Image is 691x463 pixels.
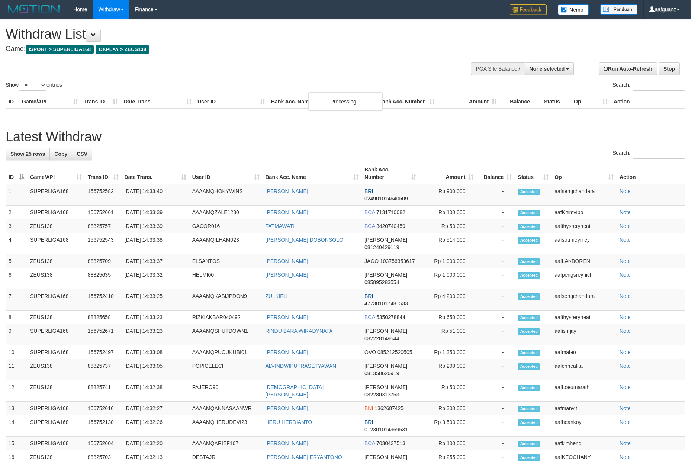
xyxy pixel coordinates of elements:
td: ZEUS138 [27,254,85,268]
td: Rp 1,350,000 [419,345,477,359]
td: ZEUS138 [27,219,85,233]
td: [DATE] 14:32:20 [122,437,189,450]
span: [PERSON_NAME] [364,328,407,334]
span: Accepted [518,189,540,195]
span: Accepted [518,237,540,244]
a: RINDU BARA WIRADYNATA [266,328,333,334]
th: Amount [438,95,500,109]
a: [PERSON_NAME] [266,272,308,278]
span: BRI [364,293,373,299]
a: Note [620,237,631,243]
td: Rp 50,000 [419,219,477,233]
td: - [476,437,515,450]
span: Copy 082280313753 to clipboard [364,392,399,398]
a: HERU HERDIANTO [266,419,312,425]
td: aafmanvit [552,402,617,415]
th: Bank Acc. Number: activate to sort column ascending [361,163,419,184]
td: - [476,254,515,268]
th: Op: activate to sort column ascending [552,163,617,184]
td: 88825757 [85,219,122,233]
td: aafisinjay [552,324,617,345]
h1: Latest Withdraw [6,129,685,144]
span: Copy 477301017481533 to clipboard [364,300,408,306]
td: AAAAMQKASIJPDON9 [189,289,263,311]
td: - [476,233,515,254]
span: [PERSON_NAME] [364,363,407,369]
span: [PERSON_NAME] [364,454,407,460]
td: aafthysreryneat [552,311,617,324]
td: [DATE] 14:33:23 [122,324,189,345]
td: - [476,402,515,415]
td: - [476,345,515,359]
td: aafLAKBOREN [552,254,617,268]
th: Date Trans. [121,95,195,109]
td: Rp 100,000 [419,437,477,450]
td: 88825658 [85,311,122,324]
td: - [476,380,515,402]
td: ZEUS138 [27,268,85,289]
td: Rp 900,000 [419,184,477,206]
td: 156752582 [85,184,122,206]
td: SUPERLIGA168 [27,206,85,219]
td: AAAAMQARIEF167 [189,437,263,450]
span: Copy 1362687425 to clipboard [375,405,404,411]
td: 4 [6,233,27,254]
td: aafthysreryneat [552,219,617,233]
a: Note [620,188,631,194]
span: Copy 5350278844 to clipboard [376,314,405,320]
td: 88825741 [85,380,122,402]
td: 2 [6,206,27,219]
td: aafkimheng [552,437,617,450]
td: [DATE] 14:33:05 [122,359,189,380]
td: - [476,184,515,206]
td: [DATE] 14:33:39 [122,219,189,233]
td: Rp 3,500,000 [419,415,477,437]
td: AAAAMQPUCUKUBI01 [189,345,263,359]
span: Copy 082228149544 to clipboard [364,335,399,341]
td: Rp 50,000 [419,380,477,402]
span: Copy 103756353617 to clipboard [380,258,415,264]
th: Bank Acc. Name: activate to sort column ascending [263,163,362,184]
div: PGA Site Balance / [471,62,524,75]
th: ID [6,95,19,109]
td: ELSANTOS [189,254,263,268]
th: ID: activate to sort column descending [6,163,27,184]
a: Note [620,440,631,446]
span: Accepted [518,419,540,426]
span: JAGO [364,258,379,264]
td: 156752410 [85,289,122,311]
td: aafsengchandara [552,184,617,206]
label: Show entries [6,80,62,91]
span: BRI [364,419,373,425]
img: panduan.png [600,4,637,15]
img: Feedback.jpg [510,4,547,15]
span: Accepted [518,210,540,216]
a: [PERSON_NAME] [266,188,308,194]
h4: Game: [6,45,453,53]
td: 8 [6,311,27,324]
span: Show 25 rows [10,151,45,157]
td: 5 [6,254,27,268]
td: 88825709 [85,254,122,268]
span: Copy 085895283554 to clipboard [364,279,399,285]
div: Processing... [308,92,383,111]
td: [DATE] 14:33:39 [122,206,189,219]
td: aafchhealita [552,359,617,380]
td: AAAAMQZALE1230 [189,206,263,219]
td: [DATE] 14:32:38 [122,380,189,402]
td: AAAAMQHOKYWINS [189,184,263,206]
td: AAAAMQSHUTDOWN1 [189,324,263,345]
a: Note [620,363,631,369]
span: [PERSON_NAME] [364,272,407,278]
h1: Withdraw List [6,27,453,42]
td: PAJERO90 [189,380,263,402]
button: None selected [525,62,574,75]
td: 156752604 [85,437,122,450]
span: Accepted [518,315,540,321]
td: - [476,206,515,219]
td: SUPERLIGA168 [27,415,85,437]
span: OXPLAY > ZEUS138 [96,45,149,54]
a: Note [620,454,631,460]
span: Accepted [518,272,540,279]
td: - [476,289,515,311]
